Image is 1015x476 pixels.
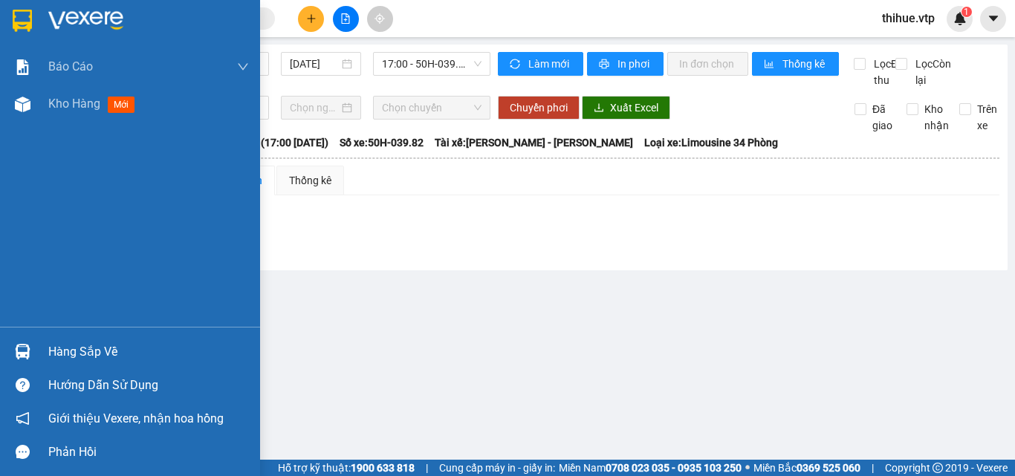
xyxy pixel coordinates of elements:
[918,101,955,134] span: Kho nhận
[15,97,30,112] img: warehouse-icon
[797,462,860,474] strong: 0369 525 060
[298,6,324,32] button: plus
[48,374,249,397] div: Hướng dẫn sử dụng
[987,12,1000,25] span: caret-down
[587,52,664,76] button: printerIn phơi
[582,96,670,120] button: downloadXuất Excel
[439,460,555,476] span: Cung cấp máy in - giấy in:
[290,56,339,72] input: 11/09/2025
[340,13,351,24] span: file-add
[48,57,93,76] span: Báo cáo
[745,465,750,471] span: ⚪️
[962,7,972,17] sup: 1
[498,96,580,120] button: Chuyển phơi
[909,56,958,88] span: Lọc Còn lại
[333,6,359,32] button: file-add
[278,460,415,476] span: Hỗ trợ kỹ thuật:
[16,411,30,426] span: notification
[872,460,874,476] span: |
[351,462,415,474] strong: 1900 633 818
[964,7,969,17] span: 1
[510,59,522,71] span: sync
[868,56,907,88] span: Lọc Đã thu
[48,341,249,363] div: Hàng sắp về
[782,56,827,72] span: Thống kê
[48,409,224,428] span: Giới thiệu Vexere, nhận hoa hồng
[426,460,428,476] span: |
[16,445,30,459] span: message
[933,463,943,473] span: copyright
[606,462,742,474] strong: 0708 023 035 - 0935 103 250
[498,52,583,76] button: syncLàm mới
[15,59,30,75] img: solution-icon
[752,52,839,76] button: bar-chartThống kê
[870,9,947,27] span: thihue.vtp
[971,101,1003,134] span: Trên xe
[953,12,967,25] img: icon-new-feature
[306,13,317,24] span: plus
[374,13,385,24] span: aim
[340,134,424,151] span: Số xe: 50H-039.82
[866,101,898,134] span: Đã giao
[644,134,778,151] span: Loại xe: Limousine 34 Phòng
[108,97,134,113] span: mới
[16,378,30,392] span: question-circle
[528,56,571,72] span: Làm mới
[617,56,652,72] span: In phơi
[289,172,331,189] div: Thống kê
[382,97,481,119] span: Chọn chuyến
[559,460,742,476] span: Miền Nam
[237,61,249,73] span: down
[48,441,249,463] div: Phản hồi
[13,10,32,32] img: logo-vxr
[290,100,339,116] input: Chọn ngày
[48,97,100,111] span: Kho hàng
[599,59,612,71] span: printer
[980,6,1006,32] button: caret-down
[764,59,776,71] span: bar-chart
[667,52,748,76] button: In đơn chọn
[435,134,633,151] span: Tài xế: [PERSON_NAME] - [PERSON_NAME]
[382,53,481,75] span: 17:00 - 50H-039.82
[367,6,393,32] button: aim
[753,460,860,476] span: Miền Bắc
[15,344,30,359] img: warehouse-icon
[220,134,328,151] span: Chuyến: (17:00 [DATE])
